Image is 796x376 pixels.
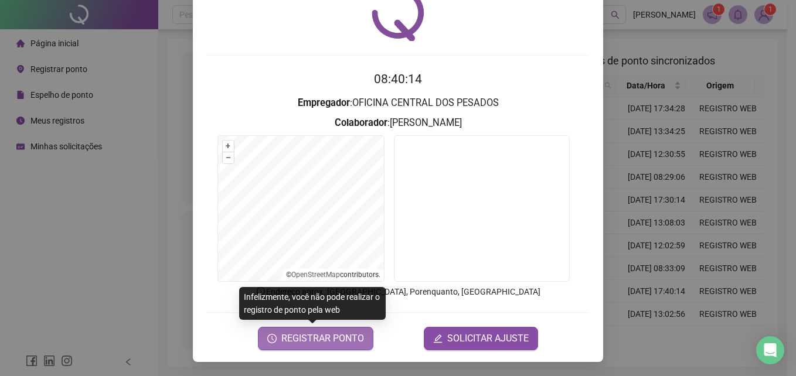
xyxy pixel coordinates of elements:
[239,287,386,320] div: Infelizmente, você não pode realizar o registro de ponto pela web
[335,117,387,128] strong: Colaborador
[433,334,443,343] span: edit
[374,72,422,86] time: 08:40:14
[258,327,373,350] button: REGISTRAR PONTO
[223,141,234,152] button: +
[207,115,589,131] h3: : [PERSON_NAME]
[298,97,350,108] strong: Empregador
[756,336,784,364] div: Open Intercom Messenger
[291,271,340,279] a: OpenStreetMap
[256,286,266,296] span: info-circle
[207,95,589,111] h3: : OFICINA CENTRAL DOS PESADOS
[267,334,277,343] span: clock-circle
[207,285,589,298] p: Endereço aprox. : [GEOGRAPHIC_DATA], Porenquanto, [GEOGRAPHIC_DATA]
[223,152,234,163] button: –
[424,327,538,350] button: editSOLICITAR AJUSTE
[281,331,364,346] span: REGISTRAR PONTO
[286,271,380,279] li: © contributors.
[447,331,529,346] span: SOLICITAR AJUSTE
